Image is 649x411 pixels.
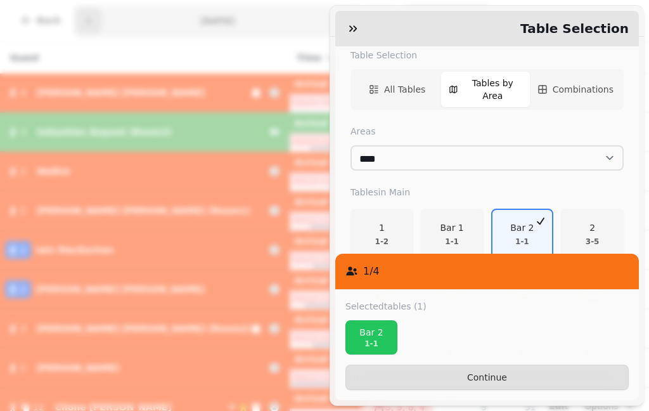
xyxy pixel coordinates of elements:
p: 1 - 2 [375,237,389,247]
p: Bar 1 [440,221,463,234]
p: 2 [586,221,600,234]
span: Combinations [553,83,614,96]
p: Bar 2 [351,326,392,339]
h2: Table Selection [515,20,629,37]
label: Areas [350,125,624,138]
button: 11-2 [350,209,413,259]
p: Bar 2 [510,221,534,234]
label: Table Selection [350,49,624,62]
button: Bar 11-1 [421,209,484,259]
span: All Tables [384,83,425,96]
p: 1 - 1 [351,339,392,349]
button: Tables by Area [441,72,529,107]
button: 23-5 [561,209,624,259]
span: Tables by Area [463,77,522,102]
button: Bar 21-1 [491,209,554,259]
span: Continue [356,373,618,382]
p: 3 - 5 [586,237,600,247]
label: Tables in Main [350,186,624,199]
button: Combinations [530,72,621,107]
button: Bar 21-1 [345,320,397,355]
button: All Tables [353,72,441,107]
label: Selected tables (1) [345,300,427,313]
p: 1 - 1 [440,237,463,247]
p: 1 / 4 [363,264,380,279]
button: Continue [345,365,629,390]
p: 1 - 1 [510,237,534,247]
p: 1 [375,221,389,234]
